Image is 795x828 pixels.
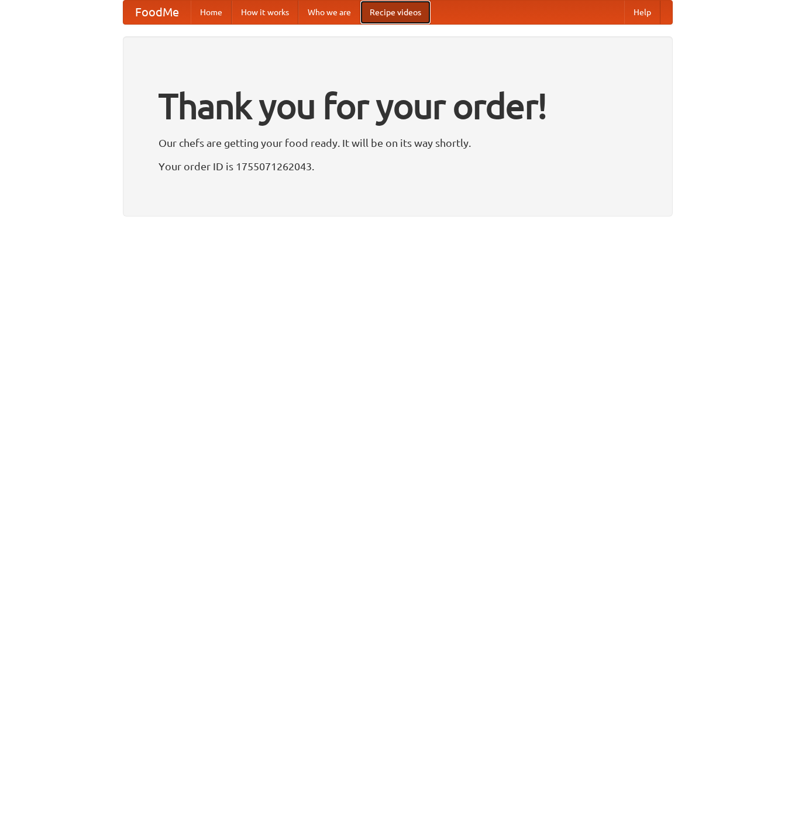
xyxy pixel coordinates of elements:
[191,1,232,24] a: Home
[123,1,191,24] a: FoodMe
[159,157,637,175] p: Your order ID is 1755071262043.
[159,134,637,152] p: Our chefs are getting your food ready. It will be on its way shortly.
[232,1,298,24] a: How it works
[159,78,637,134] h1: Thank you for your order!
[298,1,360,24] a: Who we are
[360,1,431,24] a: Recipe videos
[624,1,660,24] a: Help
